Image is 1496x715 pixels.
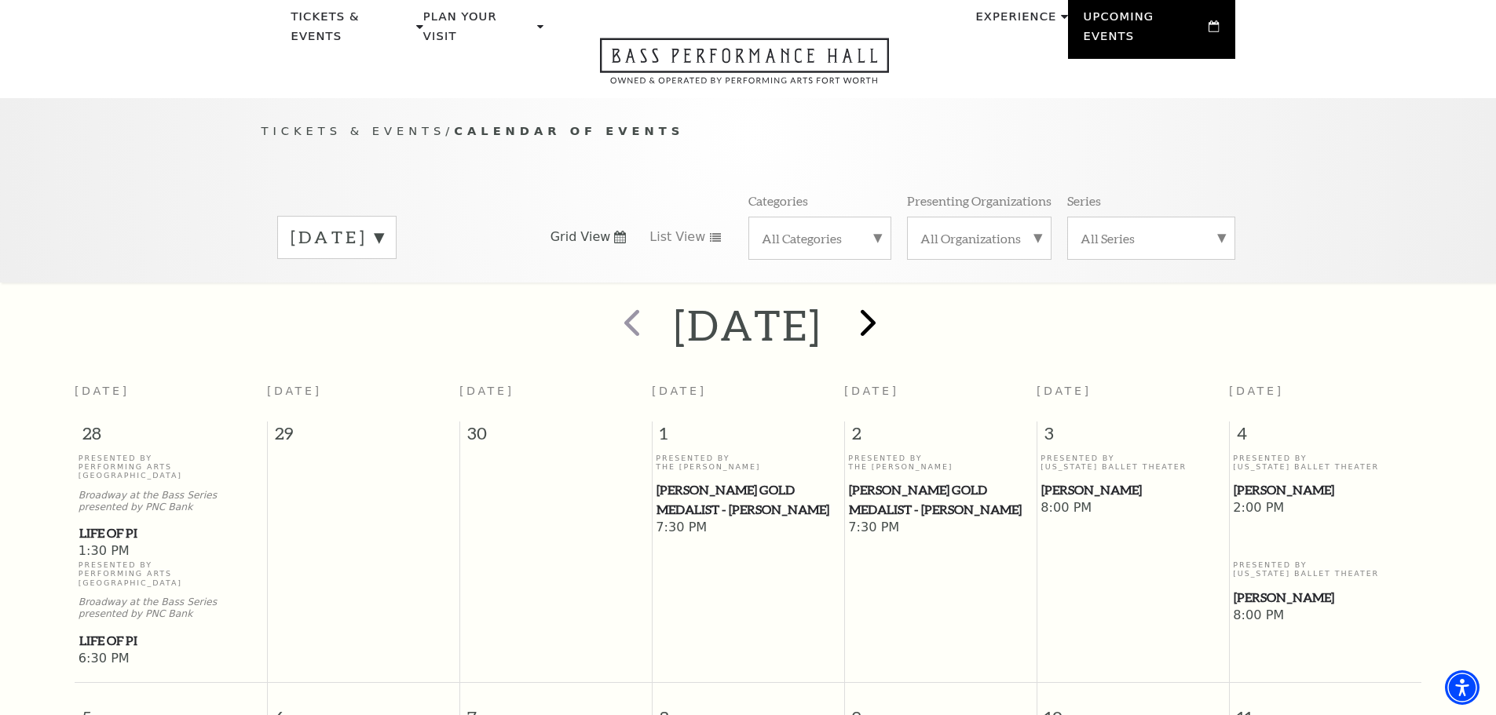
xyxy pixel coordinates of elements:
span: [PERSON_NAME] [1234,480,1417,500]
p: Presented By Performing Arts [GEOGRAPHIC_DATA] [79,454,263,480]
p: Presented By [US_STATE] Ballet Theater [1233,454,1417,472]
label: [DATE] [291,225,383,250]
p: Series [1067,192,1101,209]
p: Broadway at the Bass Series presented by PNC Bank [79,490,263,513]
span: 8:00 PM [1233,607,1417,625]
span: 7:30 PM [848,520,1033,537]
p: Presenting Organizations [907,192,1052,209]
span: List View [649,228,705,246]
p: Presented By The [PERSON_NAME] [848,454,1033,472]
label: All Categories [762,230,878,246]
p: Presented By [US_STATE] Ballet Theater [1041,454,1225,472]
p: Plan Your Visit [423,7,533,55]
p: Categories [748,192,808,209]
p: / [262,122,1235,141]
span: [DATE] [1229,385,1284,397]
button: prev [602,297,659,353]
a: Peter Pan [1233,588,1417,607]
span: [PERSON_NAME] [1041,480,1224,500]
a: Cliburn Gold Medalist - Aristo Sham [656,480,840,519]
span: 8:00 PM [1041,500,1225,517]
label: All Organizations [920,230,1038,246]
span: Life of Pi [79,631,262,651]
span: Calendar of Events [454,124,684,137]
span: [PERSON_NAME] [1234,588,1417,607]
a: Open this option [543,38,946,98]
a: Life of Pi [79,523,263,543]
p: Experience [975,7,1056,35]
span: 2:00 PM [1233,500,1417,517]
p: Presented By Performing Arts [GEOGRAPHIC_DATA] [79,560,263,587]
p: Presented By The [PERSON_NAME] [656,454,840,472]
span: [DATE] [1037,385,1092,397]
a: Life of Pi [79,631,263,651]
span: 29 [268,421,459,453]
span: [DATE] [267,385,322,397]
span: [PERSON_NAME] Gold Medalist - [PERSON_NAME] [849,480,1032,519]
span: [DATE] [652,385,707,397]
a: Peter Pan [1233,480,1417,500]
span: 1:30 PM [79,543,263,560]
p: Tickets & Events [291,7,413,55]
span: 2 [845,421,1037,453]
a: Cliburn Gold Medalist - Aristo Sham [848,480,1033,519]
span: [DATE] [75,385,130,397]
span: 30 [460,421,652,453]
span: Life of Pi [79,523,262,543]
div: Accessibility Menu [1445,670,1480,705]
span: 1 [653,421,844,453]
span: Grid View [550,228,611,246]
span: 28 [75,421,267,453]
span: 6:30 PM [79,651,263,668]
span: [DATE] [459,385,514,397]
span: 4 [1230,421,1422,453]
p: Upcoming Events [1084,7,1205,55]
span: [DATE] [844,385,899,397]
span: Tickets & Events [262,124,446,137]
a: Peter Pan [1041,480,1225,500]
button: next [837,297,894,353]
span: 7:30 PM [656,520,840,537]
span: 3 [1037,421,1229,453]
span: [PERSON_NAME] Gold Medalist - [PERSON_NAME] [657,480,839,519]
p: Broadway at the Bass Series presented by PNC Bank [79,596,263,620]
p: Presented By [US_STATE] Ballet Theater [1233,560,1417,578]
label: All Series [1081,230,1222,246]
h2: [DATE] [674,300,822,350]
